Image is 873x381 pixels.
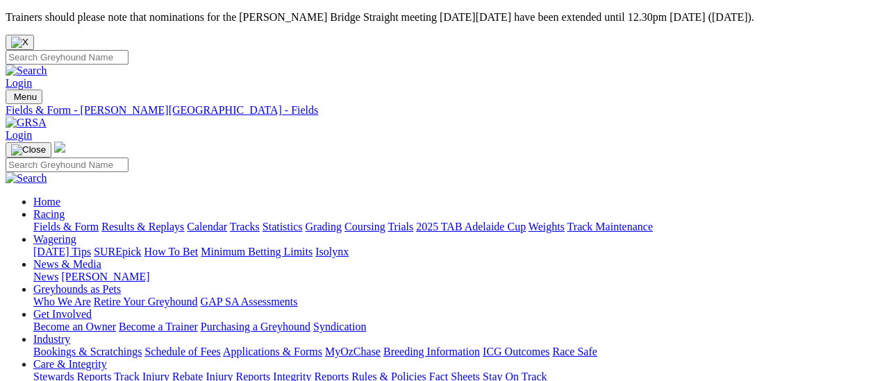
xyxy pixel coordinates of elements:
[567,221,653,232] a: Track Maintenance
[6,90,42,104] button: Toggle navigation
[313,321,366,332] a: Syndication
[33,208,65,220] a: Racing
[6,172,47,185] img: Search
[6,142,51,158] button: Toggle navigation
[33,296,91,307] a: Who We Are
[33,346,142,357] a: Bookings & Scratchings
[33,333,70,345] a: Industry
[315,246,349,257] a: Isolynx
[6,77,32,89] a: Login
[33,346,867,358] div: Industry
[11,144,46,155] img: Close
[33,246,91,257] a: [DATE] Tips
[33,271,867,283] div: News & Media
[94,246,141,257] a: SUREpick
[6,129,32,141] a: Login
[94,296,198,307] a: Retire Your Greyhound
[201,246,313,257] a: Minimum Betting Limits
[144,346,220,357] a: Schedule of Fees
[33,358,107,370] a: Care & Integrity
[144,246,199,257] a: How To Bet
[33,308,92,320] a: Get Involved
[101,221,184,232] a: Results & Replays
[33,258,101,270] a: News & Media
[230,221,260,232] a: Tracks
[529,221,565,232] a: Weights
[6,11,867,24] p: Trainers should please note that nominations for the [PERSON_NAME] Bridge Straight meeting [DATE]...
[119,321,198,332] a: Become a Trainer
[383,346,480,357] a: Breeding Information
[325,346,381,357] a: MyOzChase
[6,117,47,129] img: GRSA
[263,221,303,232] a: Statistics
[33,271,58,282] a: News
[33,283,121,295] a: Greyhounds as Pets
[33,321,867,333] div: Get Involved
[483,346,549,357] a: ICG Outcomes
[201,321,310,332] a: Purchasing a Greyhound
[306,221,342,232] a: Grading
[6,158,128,172] input: Search
[6,104,867,117] a: Fields & Form - [PERSON_NAME][GEOGRAPHIC_DATA] - Fields
[6,65,47,77] img: Search
[388,221,413,232] a: Trials
[33,321,116,332] a: Become an Owner
[6,50,128,65] input: Search
[187,221,227,232] a: Calendar
[11,37,28,48] img: X
[552,346,597,357] a: Race Safe
[33,221,867,233] div: Racing
[61,271,149,282] a: [PERSON_NAME]
[33,296,867,308] div: Greyhounds as Pets
[33,246,867,258] div: Wagering
[223,346,322,357] a: Applications & Forms
[344,221,385,232] a: Coursing
[33,233,76,245] a: Wagering
[201,296,298,307] a: GAP SA Assessments
[6,35,34,50] button: Close
[33,196,60,208] a: Home
[416,221,526,232] a: 2025 TAB Adelaide Cup
[33,221,99,232] a: Fields & Form
[54,142,65,153] img: logo-grsa-white.png
[14,92,37,102] span: Menu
